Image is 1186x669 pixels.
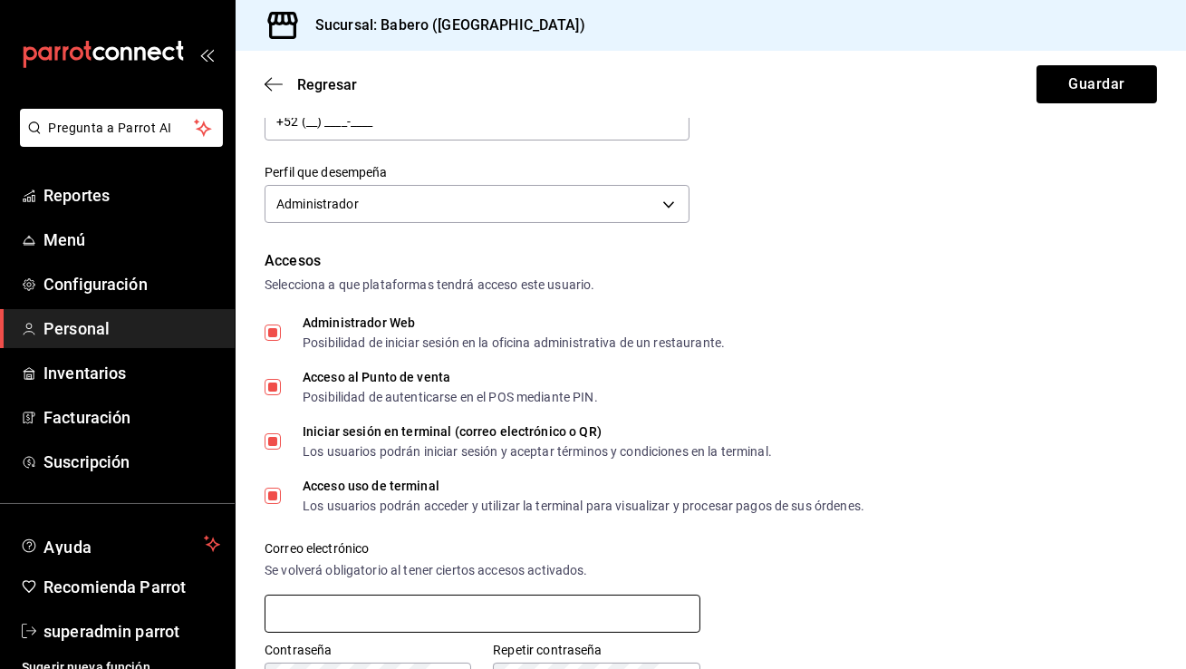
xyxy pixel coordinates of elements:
[303,371,598,383] div: Acceso al Punto de venta
[43,405,220,430] span: Facturación
[265,76,357,93] button: Regresar
[265,276,1157,295] div: Selecciona a que plataformas tendrá acceso este usuario.
[301,15,585,36] h3: Sucursal: Babero ([GEOGRAPHIC_DATA])
[43,361,220,385] span: Inventarios
[1037,65,1157,103] button: Guardar
[265,167,689,179] label: Perfil que desempeña
[43,575,220,599] span: Recomienda Parrot
[265,543,700,556] label: Correo electrónico
[297,76,357,93] span: Regresar
[43,619,220,644] span: superadmin parrot
[265,185,689,223] div: Administrador
[493,645,699,657] label: Repetir contraseña
[303,425,772,438] div: Iniciar sesión en terminal (correo electrónico o QR)
[303,480,864,492] div: Acceso uso de terminal
[303,316,725,329] div: Administrador Web
[43,316,220,341] span: Personal
[20,109,223,147] button: Pregunta a Parrot AI
[265,250,1157,272] div: Accesos
[303,499,864,512] div: Los usuarios podrán acceder y utilizar la terminal para visualizar y procesar pagos de sus órdenes.
[49,119,195,138] span: Pregunta a Parrot AI
[199,47,214,62] button: open_drawer_menu
[265,645,471,657] label: Contraseña
[303,336,725,349] div: Posibilidad de iniciar sesión en la oficina administrativa de un restaurante.
[43,183,220,208] span: Reportes
[43,228,220,252] span: Menú
[13,131,223,150] a: Pregunta a Parrot AI
[265,561,700,580] div: Se volverá obligatorio al tener ciertos accesos activados.
[43,533,197,555] span: Ayuda
[43,272,220,296] span: Configuración
[303,445,772,458] div: Los usuarios podrán iniciar sesión y aceptar términos y condiciones en la terminal.
[303,391,598,403] div: Posibilidad de autenticarse en el POS mediante PIN.
[43,450,220,474] span: Suscripción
